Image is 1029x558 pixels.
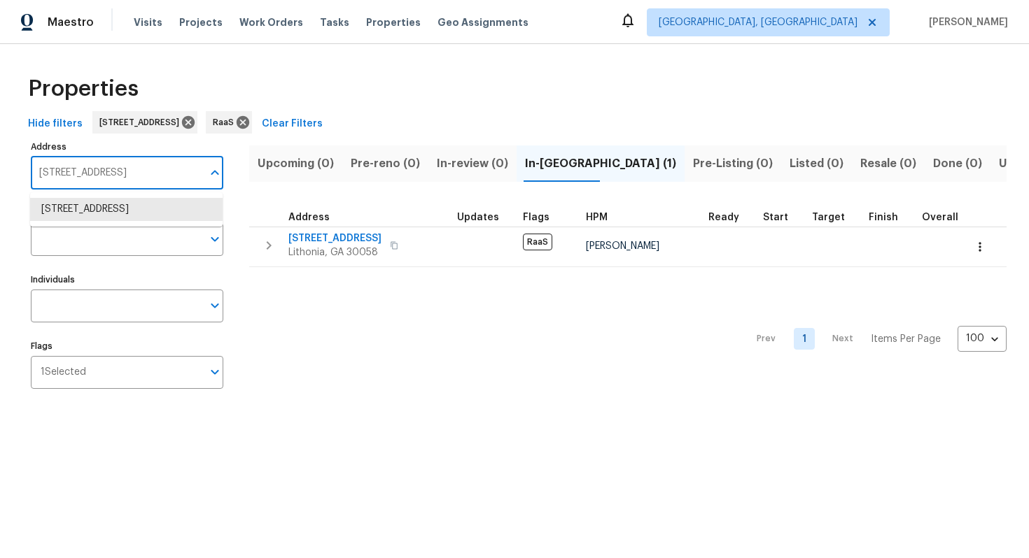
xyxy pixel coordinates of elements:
button: Hide filters [22,111,88,137]
span: Target [812,213,845,222]
span: [PERSON_NAME] [586,241,659,251]
span: Ready [708,213,739,222]
nav: Pagination Navigation [743,276,1007,403]
li: [STREET_ADDRESS] [30,198,223,221]
span: Properties [366,15,421,29]
button: Close [205,163,225,183]
span: In-review (0) [437,154,508,173]
span: Address [288,213,330,222]
div: Target renovation project end date [812,213,857,222]
button: Open [205,229,225,249]
div: Actual renovation start date [763,213,801,222]
button: Open [205,362,225,382]
div: Earliest renovation start date (first business day after COE or Checkout) [708,213,752,222]
span: HPM [586,213,608,222]
span: RaaS [523,234,552,250]
label: Address [31,143,223,151]
span: Overall [922,213,958,222]
span: Resale (0) [860,154,916,173]
span: Visits [134,15,162,29]
div: 100 [958,320,1007,357]
span: [PERSON_NAME] [923,15,1008,29]
button: Clear Filters [256,111,328,137]
span: Listed (0) [790,154,843,173]
span: Projects [179,15,223,29]
input: Search ... [31,157,202,189]
span: [STREET_ADDRESS] [288,231,381,245]
div: RaaS [206,111,252,134]
span: Upcoming (0) [258,154,334,173]
span: Clear Filters [262,115,323,133]
span: RaaS [213,115,239,129]
div: Projected renovation finish date [869,213,911,222]
span: Work Orders [239,15,303,29]
span: Start [763,213,788,222]
span: Lithonia, GA 30058 [288,245,381,259]
div: [STREET_ADDRESS] [92,111,197,134]
span: [STREET_ADDRESS] [99,115,185,129]
span: In-[GEOGRAPHIC_DATA] (1) [525,154,676,173]
label: Individuals [31,276,223,284]
span: Pre-reno (0) [351,154,420,173]
a: Goto page 1 [794,328,815,350]
p: Items Per Page [871,332,941,346]
span: Done (0) [933,154,982,173]
span: Flags [523,213,549,222]
span: 1 Selected [41,366,86,378]
button: Open [205,296,225,315]
span: Pre-Listing (0) [693,154,773,173]
span: Tasks [320,17,349,27]
span: Hide filters [28,115,83,133]
span: Geo Assignments [437,15,528,29]
div: Days past target finish date [922,213,971,222]
span: Finish [869,213,898,222]
span: Maestro [48,15,94,29]
span: Properties [28,82,139,96]
span: Updates [457,213,499,222]
span: [GEOGRAPHIC_DATA], [GEOGRAPHIC_DATA] [659,15,857,29]
label: Flags [31,342,223,350]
